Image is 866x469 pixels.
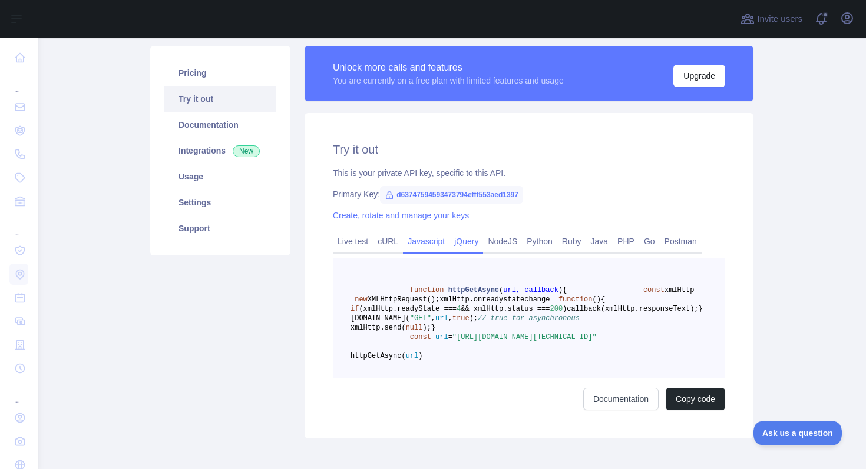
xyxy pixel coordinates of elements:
[586,232,613,251] a: Java
[639,232,660,251] a: Go
[563,286,567,294] span: {
[452,333,597,341] span: "[URL][DOMAIN_NAME][TECHNICAL_ID]"
[592,295,596,304] span: (
[164,138,276,164] a: Integrations New
[164,215,276,241] a: Support
[503,286,558,294] span: url, callback
[699,305,703,313] span: }
[478,314,580,322] span: // true for asynchronous
[457,305,461,313] span: 4
[9,214,28,238] div: ...
[583,388,659,410] a: Documentation
[351,352,406,360] span: httpGetAsync(
[333,167,725,179] div: This is your private API key, specific to this API.
[597,295,601,304] span: )
[601,295,605,304] span: {
[164,164,276,189] a: Usage
[406,324,423,332] span: null
[351,324,406,332] span: xmlHttp.send(
[9,381,28,405] div: ...
[9,71,28,94] div: ...
[351,305,359,313] span: if
[368,295,439,304] span: XMLHttpRequest();
[410,333,431,341] span: const
[660,232,702,251] a: Postman
[439,295,558,304] span: xmlHttp.onreadystatechange =
[666,388,725,410] button: Copy code
[333,141,725,158] h2: Try it out
[380,186,523,204] span: d63747594593473794efff553aed1397
[558,286,563,294] span: )
[351,314,410,322] span: [DOMAIN_NAME](
[164,86,276,112] a: Try it out
[359,305,457,313] span: (xmlHttp.readyState ===
[233,145,260,157] span: New
[567,305,698,313] span: callback(xmlHttp.responseText);
[355,295,368,304] span: new
[470,314,478,322] span: );
[558,295,593,304] span: function
[461,305,550,313] span: && xmlHttp.status ===
[373,232,403,251] a: cURL
[643,286,665,294] span: const
[753,421,842,445] iframe: Toggle Customer Support
[448,333,452,341] span: =
[557,232,586,251] a: Ruby
[499,286,503,294] span: (
[333,61,564,75] div: Unlock more calls and features
[757,12,802,26] span: Invite users
[164,112,276,138] a: Documentation
[410,314,431,322] span: "GET"
[435,333,448,341] span: url
[448,286,499,294] span: httpGetAsync
[435,314,448,322] span: url
[522,232,557,251] a: Python
[164,189,276,215] a: Settings
[164,60,276,86] a: Pricing
[483,232,522,251] a: NodeJS
[333,75,564,87] div: You are currently on a free plan with limited features and usage
[431,314,435,322] span: ,
[333,211,469,220] a: Create, rotate and manage your keys
[422,324,431,332] span: );
[418,352,422,360] span: )
[333,188,725,200] div: Primary Key:
[449,232,483,251] a: jQuery
[406,352,419,360] span: url
[613,232,639,251] a: PHP
[673,65,725,87] button: Upgrade
[452,314,470,322] span: true
[563,305,567,313] span: )
[431,324,435,332] span: }
[410,286,444,294] span: function
[333,232,373,251] a: Live test
[738,9,805,28] button: Invite users
[403,232,449,251] a: Javascript
[550,305,563,313] span: 200
[448,314,452,322] span: ,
